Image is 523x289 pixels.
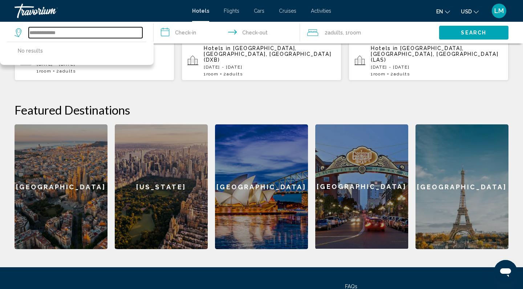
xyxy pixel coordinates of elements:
[315,124,408,249] a: [GEOGRAPHIC_DATA]
[15,124,108,249] a: [GEOGRAPHIC_DATA]
[311,8,331,14] a: Activities
[37,69,51,74] span: 1
[154,22,300,44] button: Check in and out dates
[494,7,504,15] span: LM
[461,9,472,15] span: USD
[348,30,361,36] span: Room
[371,45,498,63] span: [GEOGRAPHIC_DATA], [GEOGRAPHIC_DATA], [GEOGRAPHIC_DATA] (LAS)
[394,71,410,77] span: Adults
[436,6,450,17] button: Change language
[227,71,243,77] span: Adults
[328,30,343,36] span: Adults
[343,28,361,38] span: , 1
[56,69,76,74] span: 2
[15,103,508,117] h2: Featured Destinations
[371,65,503,70] p: [DATE] - [DATE]
[436,9,443,15] span: en
[254,8,264,14] a: Cars
[490,3,508,18] button: User Menu
[371,71,385,77] span: 1
[215,124,308,249] a: [GEOGRAPHIC_DATA]
[115,124,208,249] a: [US_STATE]
[204,45,331,63] span: [GEOGRAPHIC_DATA], [GEOGRAPHIC_DATA], [GEOGRAPHIC_DATA] (DXB)
[461,6,479,17] button: Change currency
[39,69,52,74] span: Room
[223,71,243,77] span: 2
[182,41,341,81] button: Hotels in [GEOGRAPHIC_DATA], [GEOGRAPHIC_DATA], [GEOGRAPHIC_DATA] (DXB)[DATE] - [DATE]1Room2Adults
[300,22,439,44] button: Travelers: 2 adults, 0 children
[206,71,219,77] span: Room
[415,124,508,249] a: [GEOGRAPHIC_DATA]
[439,26,508,39] button: Search
[349,41,508,81] button: Hotels in [GEOGRAPHIC_DATA], [GEOGRAPHIC_DATA], [GEOGRAPHIC_DATA] (LAS)[DATE] - [DATE]1Room2Adults
[390,71,410,77] span: 2
[494,260,517,283] iframe: Button to launch messaging window
[325,28,343,38] span: 2
[18,46,43,56] p: No results
[279,8,296,14] a: Cruises
[461,30,486,36] span: Search
[204,45,231,51] span: Hotels in
[15,4,185,18] a: Travorium
[373,71,386,77] span: Room
[204,71,218,77] span: 1
[60,69,76,74] span: Adults
[204,65,336,70] p: [DATE] - [DATE]
[224,8,239,14] a: Flights
[371,45,398,51] span: Hotels in
[192,8,209,14] a: Hotels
